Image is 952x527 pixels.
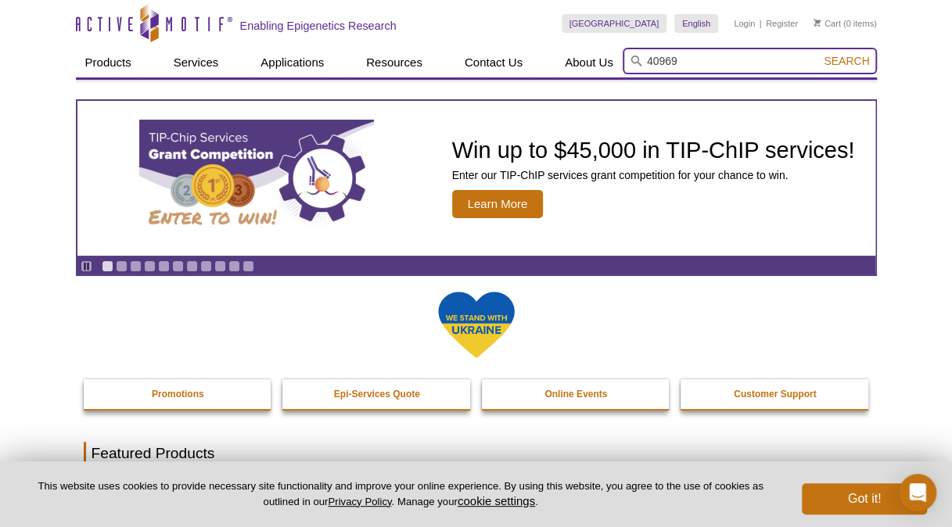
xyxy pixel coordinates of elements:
p: This website uses cookies to provide necessary site functionality and improve your online experie... [25,479,776,509]
h2: Win up to $45,000 in TIP-ChIP services! [452,138,855,162]
a: Contact Us [455,48,532,77]
a: Go to slide 1 [102,260,113,272]
a: English [674,14,718,33]
article: TIP-ChIP Services Grant Competition [77,101,875,256]
strong: Epi-Services Quote [334,389,420,400]
span: Learn More [452,190,544,218]
strong: Promotions [152,389,204,400]
h2: Featured Products [84,442,869,465]
a: Toggle autoplay [81,260,92,272]
a: Go to slide 8 [200,260,212,272]
h2: Enabling Epigenetics Research [240,19,397,33]
div: Open Intercom Messenger [899,474,936,511]
a: Go to slide 3 [130,260,142,272]
button: Search [819,54,874,68]
a: Promotions [84,379,273,409]
button: Got it! [802,483,927,514]
a: TIP-ChIP Services Grant Competition Win up to $45,000 in TIP-ChIP services! Enter our TIP-ChIP se... [77,101,875,256]
a: Go to slide 7 [186,260,198,272]
a: Go to slide 11 [242,260,254,272]
a: Go to slide 5 [158,260,170,272]
a: About Us [555,48,623,77]
strong: Online Events [544,389,607,400]
a: Customer Support [681,379,870,409]
li: | [760,14,762,33]
a: Resources [357,48,432,77]
a: Login [734,18,755,29]
a: Register [766,18,798,29]
a: Go to slide 10 [228,260,240,272]
a: Go to slide 4 [144,260,156,272]
img: Your Cart [814,19,821,27]
a: Privacy Policy [328,496,391,507]
a: Applications [251,48,333,77]
a: Epi-Services Quote [282,379,472,409]
a: Go to slide 6 [172,260,184,272]
li: (0 items) [814,14,877,33]
span: Search [824,55,869,67]
p: Enter our TIP-ChIP services grant competition for your chance to win. [452,168,855,182]
a: Go to slide 2 [116,260,128,272]
a: Cart [814,18,841,29]
img: We Stand With Ukraine [437,290,516,360]
strong: Customer Support [734,389,816,400]
a: [GEOGRAPHIC_DATA] [562,14,667,33]
a: Online Events [482,379,671,409]
a: Go to slide 9 [214,260,226,272]
button: cookie settings [458,494,535,507]
a: Services [164,48,228,77]
img: TIP-ChIP Services Grant Competition [139,120,374,237]
a: Products [76,48,141,77]
input: Keyword, Cat. No. [623,48,877,74]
